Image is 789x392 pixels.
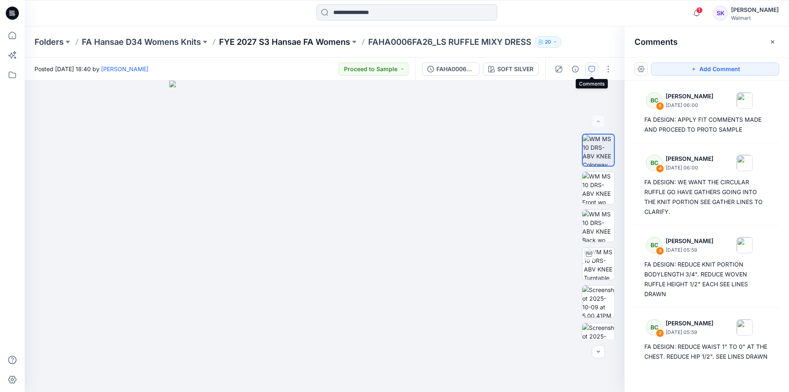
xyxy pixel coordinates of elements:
p: [DATE] 05:59 [666,328,713,336]
button: Details [569,63,582,76]
div: FA DESIGN: APPLY FIT COMMENTS MADE AND PROCEED TO PROTO SAMPLE [644,115,769,135]
div: BC [646,319,662,336]
img: Screenshot 2025-10-09 at 5.00.41PM [582,285,614,318]
div: BC [646,237,662,253]
img: eyJhbGciOiJIUzI1NiIsImtpZCI6IjAiLCJzbHQiOiJzZXMiLCJ0eXAiOiJKV1QifQ.eyJkYXRhIjp7InR5cGUiOiJzdG9yYW... [169,81,480,392]
p: [DATE] 05:59 [666,246,713,254]
button: Add Comment [651,63,779,76]
span: 1 [696,7,703,14]
a: Folders [35,36,64,48]
p: [PERSON_NAME] [666,236,713,246]
p: 20 [545,37,551,46]
div: BC [646,155,662,171]
p: [PERSON_NAME] [666,91,713,101]
div: BC [646,92,662,109]
div: [PERSON_NAME] [731,5,779,15]
a: FA Hansae D34 Womens Knits [82,36,201,48]
div: 4 [656,165,664,173]
div: 5 [656,102,664,110]
img: WM MS 10 DRS-ABV KNEE Front wo Avatar [582,172,614,204]
div: 2 [656,329,664,337]
p: [PERSON_NAME] [666,318,713,328]
img: WM MS 10 DRS-ABV KNEE Back wo Avatar [582,210,614,242]
div: 3 [656,247,664,255]
div: Walmart [731,15,779,21]
div: FAHA0006FA26_LS RUFFLE MIXY DRESS [436,65,474,74]
div: SOFT SILVER [497,65,533,74]
button: FAHA0006FA26_LS RUFFLE MIXY DRESS [422,63,480,76]
button: SOFT SILVER [483,63,539,76]
p: [PERSON_NAME] [666,154,713,164]
p: [DATE] 06:00 [666,164,713,172]
p: FAHA0006FA26_LS RUFFLE MIXY DRESS [368,36,531,48]
p: [DATE] 06:00 [666,101,713,109]
span: Posted [DATE] 18:40 by [35,65,148,73]
div: FA DESIGN: WE WANT THE CIRCULAR RUFFLE GO HAVE GATHERS GOING INTO THE KNIT PORTION SEE GATHER LIN... [644,177,769,217]
a: FYE 2027 S3 Hansae FA Womens [219,36,350,48]
img: WM MS 10 DRS-ABV KNEE Turntable with Avatar [584,248,614,280]
div: FA DESIGN: REDUCE KNIT PORTION BODYLENGTH 3/4". REDUCE WOVEN RUFFLE HEIGHT 1/2" EACH SEE LINES DRAWN [644,260,769,299]
a: [PERSON_NAME] [101,65,148,72]
div: FA DESIGN: REDUCE WAIST 1" TO 0" AT THE CHEST. REDUCE HIP 1/2". SEE LINES DRAWN [644,342,769,362]
img: Screenshot 2025-10-09 at 5.00.41PM [582,323,614,355]
img: WM MS 10 DRS-ABV KNEE Colorway wo Avatar [583,135,614,166]
div: SK [713,6,728,21]
h2: Comments [634,37,678,47]
button: 20 [535,36,561,48]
